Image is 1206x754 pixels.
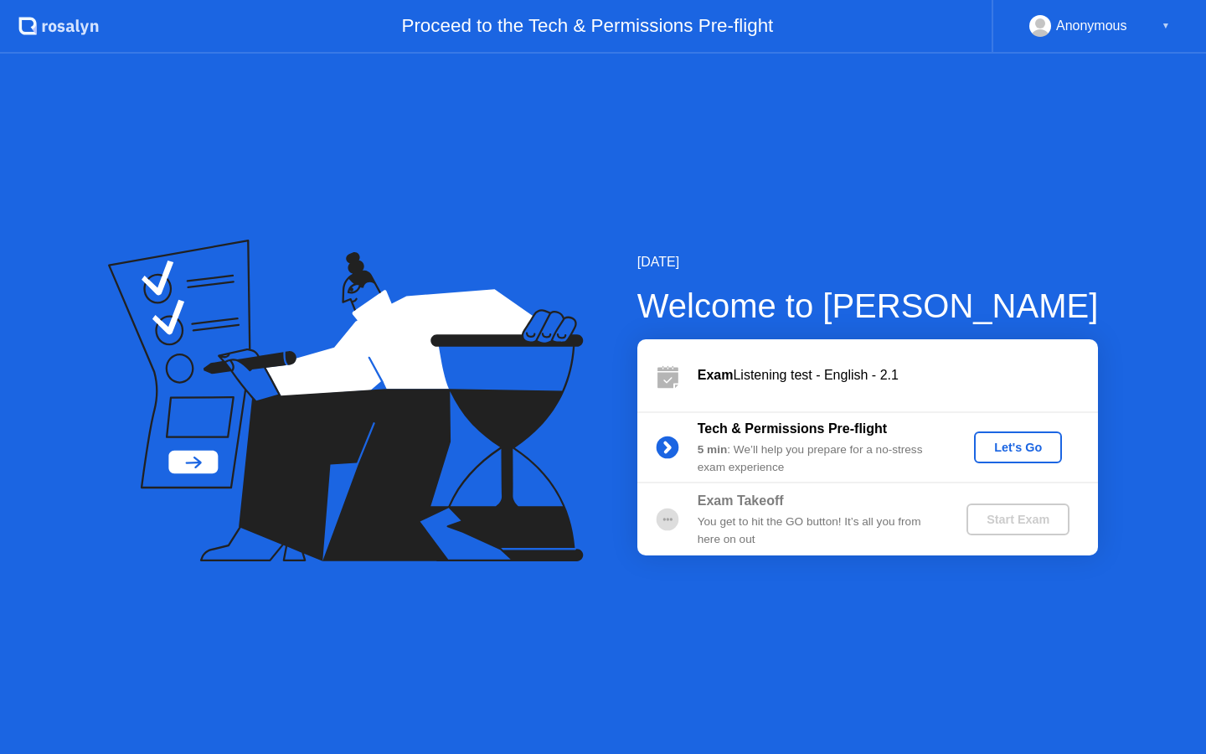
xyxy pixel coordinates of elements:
div: Start Exam [973,513,1063,526]
div: Anonymous [1056,15,1127,37]
div: You get to hit the GO button! It’s all you from here on out [698,514,939,548]
b: Tech & Permissions Pre-flight [698,421,887,436]
b: Exam [698,368,734,382]
div: : We’ll help you prepare for a no-stress exam experience [698,442,939,476]
div: Listening test - English - 2.1 [698,365,1098,385]
div: [DATE] [637,252,1099,272]
button: Start Exam [966,504,1069,535]
b: 5 min [698,443,728,456]
div: Let's Go [981,441,1055,454]
div: Welcome to [PERSON_NAME] [637,281,1099,331]
button: Let's Go [974,431,1062,463]
div: ▼ [1162,15,1170,37]
b: Exam Takeoff [698,493,784,508]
